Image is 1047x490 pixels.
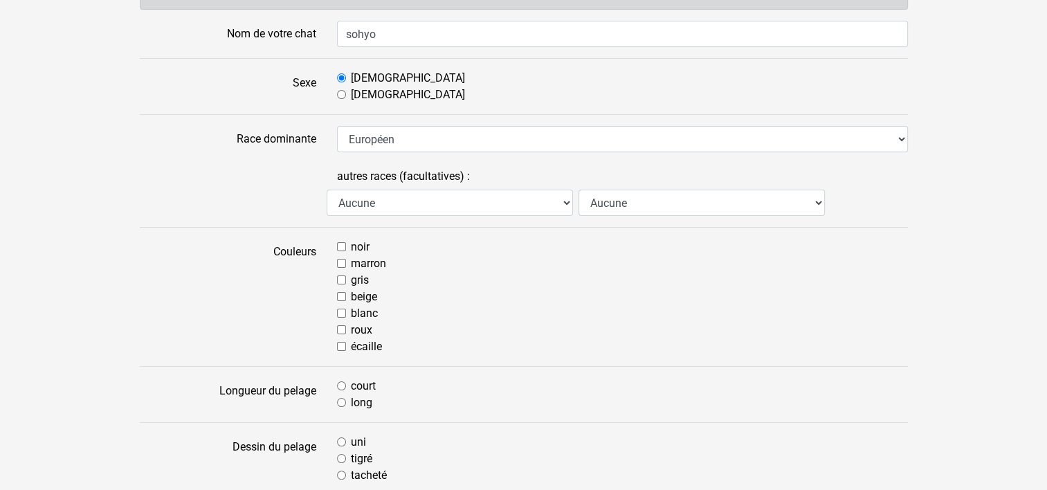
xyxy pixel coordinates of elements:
label: tigré [351,451,372,467]
label: noir [351,239,370,255]
label: blanc [351,305,378,322]
label: tacheté [351,467,387,484]
label: Nom de votre chat [129,21,327,47]
label: court [351,378,376,394]
label: uni [351,434,366,451]
label: long [351,394,372,411]
label: [DEMOGRAPHIC_DATA] [351,70,465,87]
label: [DEMOGRAPHIC_DATA] [351,87,465,103]
input: long [337,398,346,407]
input: tacheté [337,471,346,480]
label: beige [351,289,377,305]
label: gris [351,272,369,289]
input: [DEMOGRAPHIC_DATA] [337,73,346,82]
label: Sexe [129,70,327,103]
label: Dessin du pelage [129,434,327,484]
label: écaille [351,338,382,355]
label: Race dominante [129,126,327,152]
input: tigré [337,454,346,463]
label: roux [351,322,372,338]
label: Longueur du pelage [129,378,327,411]
input: court [337,381,346,390]
input: [DEMOGRAPHIC_DATA] [337,90,346,99]
input: uni [337,437,346,446]
label: autres races (facultatives) : [337,163,470,190]
label: marron [351,255,386,272]
label: Couleurs [129,239,327,355]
